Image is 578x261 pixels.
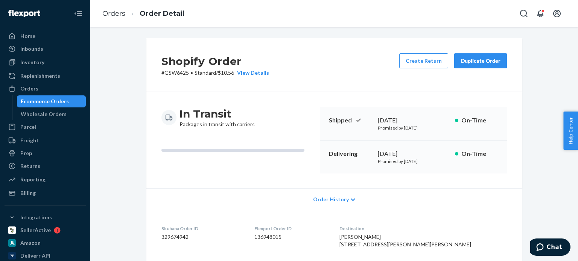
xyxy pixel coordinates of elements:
iframe: Opens a widget where you can chat to one of our agents [530,238,570,257]
a: Reporting [5,173,86,186]
ol: breadcrumbs [96,3,190,25]
span: Order History [313,196,349,203]
button: Open Search Box [516,6,531,21]
img: Flexport logo [8,10,40,17]
div: Duplicate Order [461,57,500,65]
div: Inventory [20,59,44,66]
div: Home [20,32,35,40]
span: • [190,69,193,76]
a: SellerActive [5,224,86,236]
div: Inbounds [20,45,43,53]
div: Packages in transit with carriers [179,107,255,128]
div: Ecommerce Orders [21,98,69,105]
h2: Shopify Order [161,53,269,69]
a: Billing [5,187,86,199]
p: Delivering [329,149,372,158]
a: Freight [5,134,86,146]
div: Integrations [20,214,52,221]
dt: Skubana Order ID [161,225,242,232]
button: Close Navigation [71,6,86,21]
a: Amazon [5,237,86,249]
button: Open account menu [549,6,564,21]
a: Prep [5,147,86,159]
h3: In Transit [179,107,255,121]
div: Prep [20,149,32,157]
div: [DATE] [378,149,449,158]
dt: Flexport Order ID [254,225,327,232]
button: Open notifications [533,6,548,21]
dd: 136948015 [254,233,327,241]
p: Promised by [DATE] [378,158,449,164]
p: Shipped [329,116,372,125]
span: Standard [195,69,216,76]
button: Integrations [5,211,86,223]
button: View Details [234,69,269,77]
a: Replenishments [5,70,86,82]
div: Amazon [20,239,41,247]
dt: Destination [339,225,507,232]
a: Inbounds [5,43,86,55]
a: Orders [5,83,86,95]
div: Wholesale Orders [21,110,67,118]
div: Deliverr API [20,252,50,259]
dd: 329674942 [161,233,242,241]
div: [DATE] [378,116,449,125]
div: Replenishments [20,72,60,80]
a: Inventory [5,56,86,68]
a: Ecommerce Orders [17,95,86,107]
div: Billing [20,189,36,197]
a: Returns [5,160,86,172]
div: Returns [20,162,40,170]
a: Parcel [5,121,86,133]
p: Promised by [DATE] [378,125,449,131]
a: Wholesale Orders [17,108,86,120]
button: Help Center [563,112,578,150]
button: Create Return [399,53,448,68]
div: SellerActive [20,226,51,234]
span: [PERSON_NAME] [STREET_ADDRESS][PERSON_NAME][PERSON_NAME] [339,234,471,247]
a: Home [5,30,86,42]
p: # GSW6425 / $10.56 [161,69,269,77]
p: On-Time [461,149,498,158]
a: Orders [102,9,125,18]
div: Parcel [20,123,36,131]
div: Freight [20,137,39,144]
button: Duplicate Order [454,53,507,68]
div: Orders [20,85,38,92]
a: Order Detail [140,9,184,18]
p: On-Time [461,116,498,125]
div: Reporting [20,176,46,183]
